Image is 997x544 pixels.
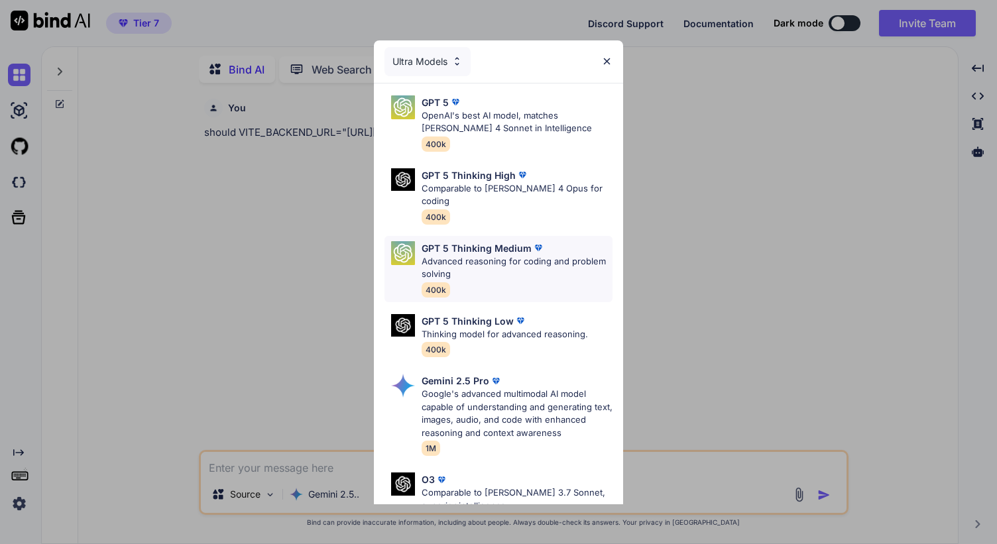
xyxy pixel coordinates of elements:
[422,314,514,328] p: GPT 5 Thinking Low
[422,441,440,456] span: 1M
[422,374,489,388] p: Gemini 2.5 Pro
[422,328,588,341] p: Thinking model for advanced reasoning.
[451,56,463,67] img: Pick Models
[422,282,450,298] span: 400k
[601,56,613,67] img: close
[422,136,450,152] span: 400k
[449,95,462,109] img: premium
[514,314,527,327] img: premium
[422,168,516,182] p: GPT 5 Thinking High
[422,209,450,225] span: 400k
[391,168,415,191] img: Pick Models
[532,241,545,254] img: premium
[422,486,613,512] p: Comparable to [PERSON_NAME] 3.7 Sonnet, superior intelligence
[516,168,529,182] img: premium
[422,472,435,486] p: O3
[422,182,613,208] p: Comparable to [PERSON_NAME] 4 Opus for coding
[391,374,415,398] img: Pick Models
[391,314,415,337] img: Pick Models
[384,47,471,76] div: Ultra Models
[435,473,448,486] img: premium
[489,374,502,388] img: premium
[391,241,415,265] img: Pick Models
[391,95,415,119] img: Pick Models
[422,241,532,255] p: GPT 5 Thinking Medium
[422,109,613,135] p: OpenAI's best AI model, matches [PERSON_NAME] 4 Sonnet in Intelligence
[391,472,415,496] img: Pick Models
[422,95,449,109] p: GPT 5
[422,388,613,439] p: Google's advanced multimodal AI model capable of understanding and generating text, images, audio...
[422,342,450,357] span: 400k
[422,255,613,281] p: Advanced reasoning for coding and problem solving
